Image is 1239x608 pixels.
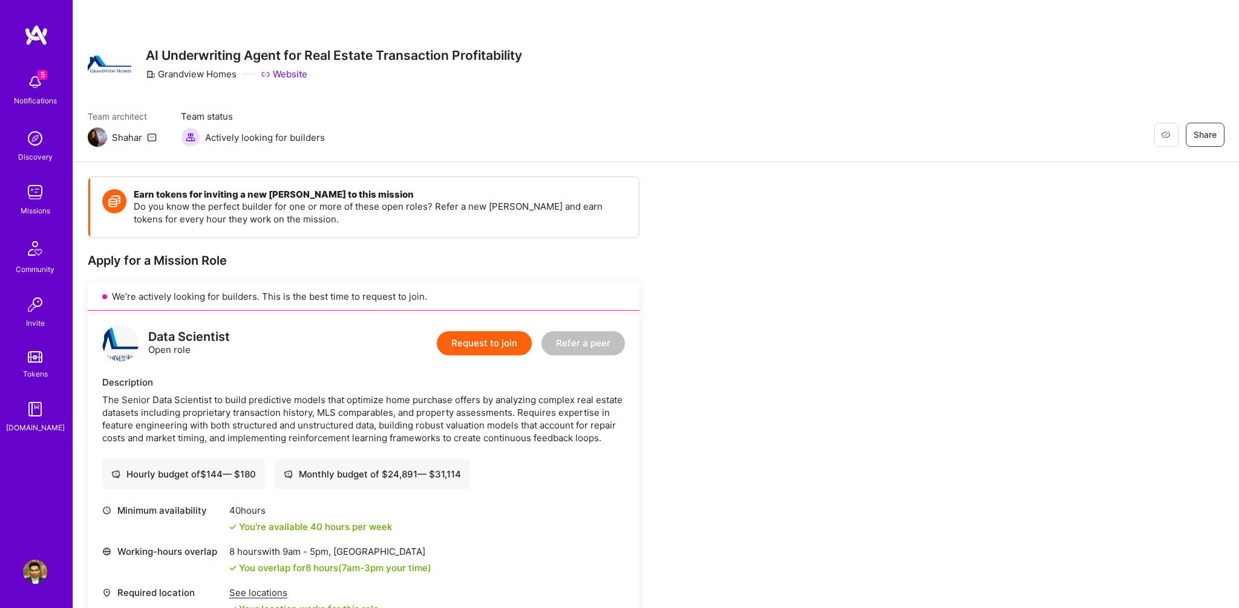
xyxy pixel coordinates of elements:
div: Notifications [14,94,57,107]
div: Community [16,263,54,276]
img: logo [102,325,139,361]
img: User Avatar [23,560,47,584]
div: Open role [148,331,230,356]
i: icon Check [229,564,237,572]
div: See locations [229,586,379,599]
span: Share [1194,129,1217,141]
img: Team Architect [88,128,107,147]
img: discovery [23,126,47,150]
i: icon World [102,547,111,556]
a: Website [261,68,307,80]
div: Working-hours overlap [102,545,223,558]
img: Token icon [102,189,126,213]
a: User Avatar [20,560,50,584]
span: Actively looking for builders [205,131,325,144]
div: 8 hours with [GEOGRAPHIC_DATA] [229,545,431,558]
div: Hourly budget of $ 144 — $ 180 [111,468,256,480]
i: icon Location [102,588,111,597]
i: icon Clock [102,506,111,515]
span: 7am - 3pm [342,562,384,574]
div: Invite [26,317,45,329]
img: Invite [23,293,47,317]
span: 9am - 5pm , [280,546,333,557]
div: The Senior Data Scientist to build predictive models that optimize home purchase offers by analyz... [102,393,625,444]
img: Community [21,234,50,263]
span: Team status [181,110,325,123]
i: icon Mail [147,132,157,142]
img: tokens [28,351,42,363]
div: You're available 40 hours per week [229,520,392,533]
img: guide book [23,397,47,421]
div: Missions [21,204,50,217]
div: Data Scientist [148,331,230,343]
div: Description [102,376,625,389]
img: Actively looking for builders [181,128,200,147]
p: Do you know the perfect builder for one or more of these open roles? Refer a new [PERSON_NAME] an... [134,200,627,225]
div: [DOMAIN_NAME] [6,421,65,434]
i: icon EyeClosed [1161,130,1171,140]
img: bell [23,70,47,94]
i: icon Cash [284,470,293,479]
h3: AI Underwriting Agent for Real Estate Transaction Profitability [146,48,522,63]
div: Tokens [23,367,48,380]
div: You overlap for 8 hours ( your time) [239,561,431,574]
div: 40 hours [229,504,392,517]
div: Minimum availability [102,504,223,517]
span: Team architect [88,110,157,123]
img: Company Logo [88,56,131,73]
div: Apply for a Mission Role [88,253,639,268]
div: Monthly budget of $ 24,891 — $ 31,114 [284,468,461,480]
span: 5 [38,70,47,80]
button: Request to join [437,331,532,355]
button: Share [1186,123,1224,147]
div: Shahar [112,131,142,144]
div: Discovery [18,150,53,163]
div: We’re actively looking for builders. This is the best time to request to join. [88,283,639,311]
img: logo [24,24,48,46]
h4: Earn tokens for inviting a new [PERSON_NAME] to this mission [134,189,627,200]
button: Refer a peer [541,331,625,355]
i: icon Check [229,523,237,531]
div: Grandview Homes [146,68,237,80]
div: Required location [102,586,223,599]
i: icon Cash [111,470,120,479]
i: icon CompanyGray [146,70,155,79]
img: teamwork [23,180,47,204]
